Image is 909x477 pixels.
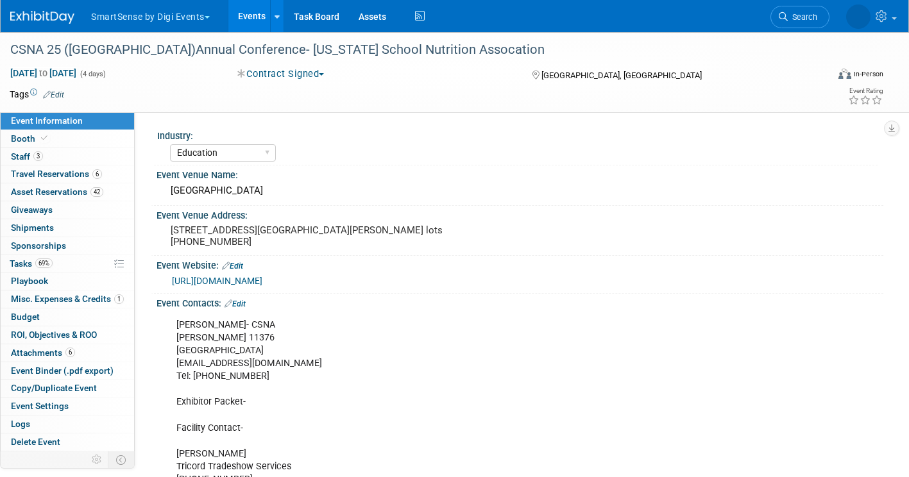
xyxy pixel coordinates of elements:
span: Asset Reservations [11,187,103,197]
pre: [STREET_ADDRESS][GEOGRAPHIC_DATA][PERSON_NAME] lots [PHONE_NUMBER] [171,224,445,247]
span: 42 [90,187,103,197]
a: Asset Reservations42 [1,183,134,201]
span: Logs [11,419,30,429]
td: Toggle Event Tabs [108,451,135,468]
div: Event Website: [157,256,883,272]
div: Event Contacts: [157,294,883,310]
a: Logs [1,415,134,433]
span: 6 [92,169,102,179]
a: [URL][DOMAIN_NAME] [172,276,262,286]
div: [GEOGRAPHIC_DATA] [166,181,874,201]
span: Travel Reservations [11,169,102,179]
a: Event Settings [1,397,134,415]
div: Event Venue Name: [157,165,883,181]
a: Budget [1,308,134,326]
span: 6 [65,347,75,357]
a: Attachments6 [1,344,134,362]
span: Attachments [11,347,75,358]
a: Misc. Expenses & Credits1 [1,290,134,308]
span: Giveaways [11,205,53,215]
span: 1 [114,294,124,304]
a: Booth [1,130,134,147]
span: [GEOGRAPHIC_DATA], [GEOGRAPHIC_DATA] [541,71,702,80]
span: Event Information [11,115,83,126]
img: ExhibitDay [10,11,74,24]
span: (4 days) [79,70,106,78]
a: Edit [225,299,246,308]
div: In-Person [853,69,883,79]
a: Copy/Duplicate Event [1,380,134,397]
a: Edit [222,262,243,271]
span: Delete Event [11,437,60,447]
div: Event Format [754,67,883,86]
a: Travel Reservations6 [1,165,134,183]
span: Shipments [11,222,54,233]
a: Event Information [1,112,134,130]
td: Personalize Event Tab Strip [86,451,108,468]
span: Tasks [10,258,53,269]
a: Giveaways [1,201,134,219]
span: 3 [33,151,43,161]
i: Booth reservation complete [41,135,47,142]
div: Industry: [157,126,878,142]
div: CSNA 25 ([GEOGRAPHIC_DATA])Annual Conference- [US_STATE] School Nutrition Assocation [6,38,809,62]
span: Budget [11,312,40,322]
span: ROI, Objectives & ROO [11,330,97,340]
span: Sponsorships [11,240,66,251]
td: Tags [10,88,64,101]
span: Staff [11,151,43,162]
a: Playbook [1,272,134,290]
img: Abby Allison [846,4,871,29]
span: to [37,68,49,78]
a: Shipments [1,219,134,237]
span: Search [788,12,817,22]
span: [DATE] [DATE] [10,67,77,79]
a: Tasks69% [1,255,134,272]
span: Booth [11,133,50,144]
a: Search [770,6,829,28]
span: 69% [35,258,53,268]
span: Playbook [11,276,48,286]
span: Event Settings [11,401,69,411]
a: Sponsorships [1,237,134,255]
span: Copy/Duplicate Event [11,383,97,393]
a: Event Binder (.pdf export) [1,362,134,380]
div: Event Venue Address: [157,206,883,222]
a: Edit [43,90,64,99]
a: Delete Event [1,433,134,451]
button: Contract Signed [233,67,329,81]
div: Event Rating [848,88,883,94]
a: Staff3 [1,148,134,165]
a: ROI, Objectives & ROO [1,326,134,344]
span: Event Binder (.pdf export) [11,365,114,376]
img: Format-Inperson.png [838,69,851,79]
span: Misc. Expenses & Credits [11,294,124,304]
